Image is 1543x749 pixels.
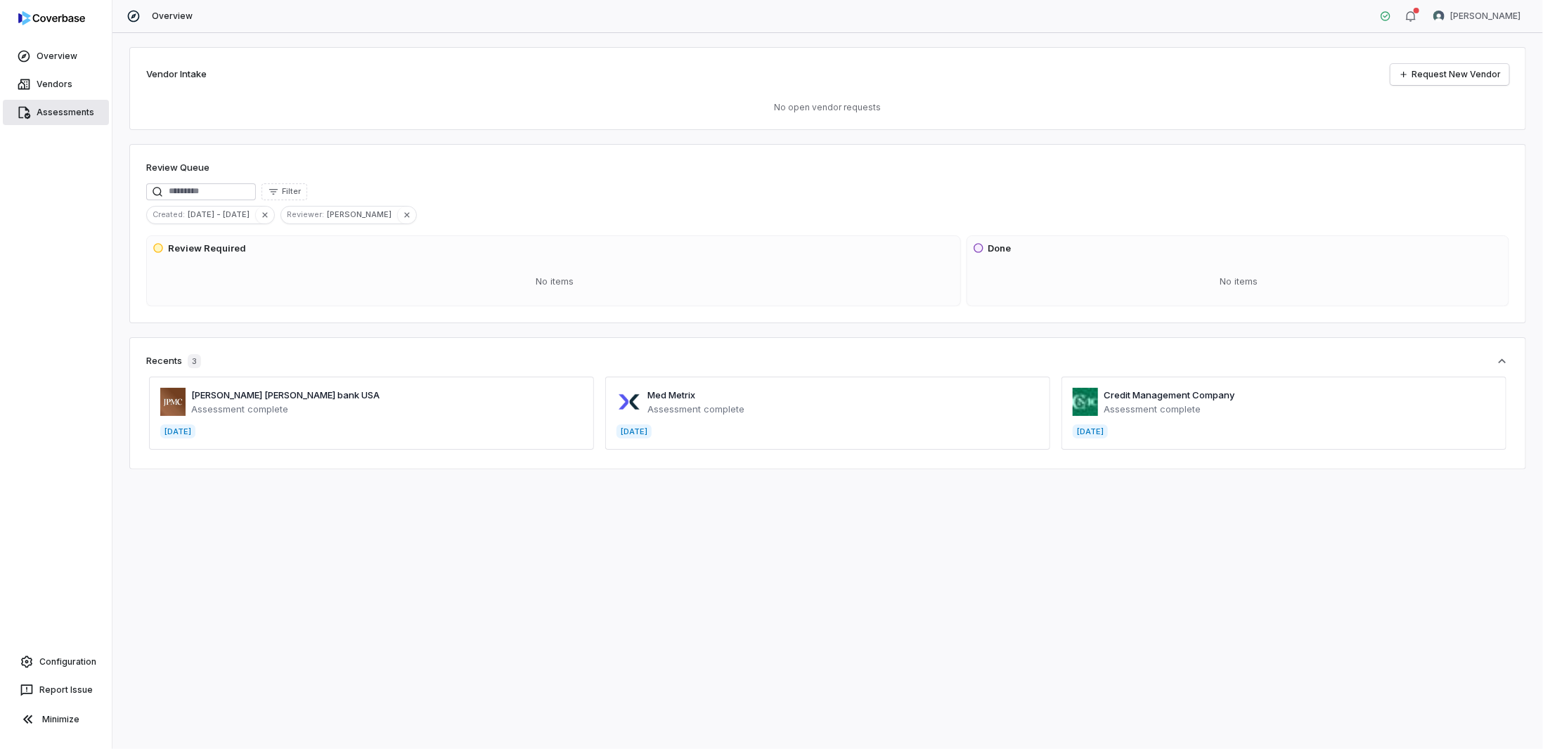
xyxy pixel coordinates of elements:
[282,186,301,197] span: Filter
[1425,6,1529,27] button: Robert VanMeeteren avatar[PERSON_NAME]
[1450,11,1521,22] span: [PERSON_NAME]
[973,263,1506,300] div: No items
[1433,11,1445,22] img: Robert VanMeeteren avatar
[3,44,109,69] a: Overview
[647,389,695,400] a: Med Metrix
[191,389,380,400] a: [PERSON_NAME] [PERSON_NAME] bank USA
[153,263,957,300] div: No items
[168,242,246,256] h3: Review Required
[327,208,397,221] span: [PERSON_NAME]
[146,354,201,368] div: Recents
[188,208,255,221] span: [DATE] - [DATE]
[147,208,188,221] span: Created :
[262,183,307,200] button: Filter
[3,100,109,125] a: Assessments
[6,705,106,734] button: Minimize
[988,242,1012,256] h3: Done
[146,102,1509,113] p: No open vendor requests
[146,67,207,82] h2: Vendor Intake
[3,72,109,97] a: Vendors
[188,354,201,368] span: 3
[281,208,327,221] span: Reviewer :
[152,11,193,22] span: Overview
[6,677,106,703] button: Report Issue
[6,649,106,675] a: Configuration
[146,161,209,175] h1: Review Queue
[1104,389,1234,400] a: Credit Management Company
[1390,64,1509,85] a: Request New Vendor
[18,11,85,25] img: logo-D7KZi-bG.svg
[146,354,1509,368] button: Recents3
